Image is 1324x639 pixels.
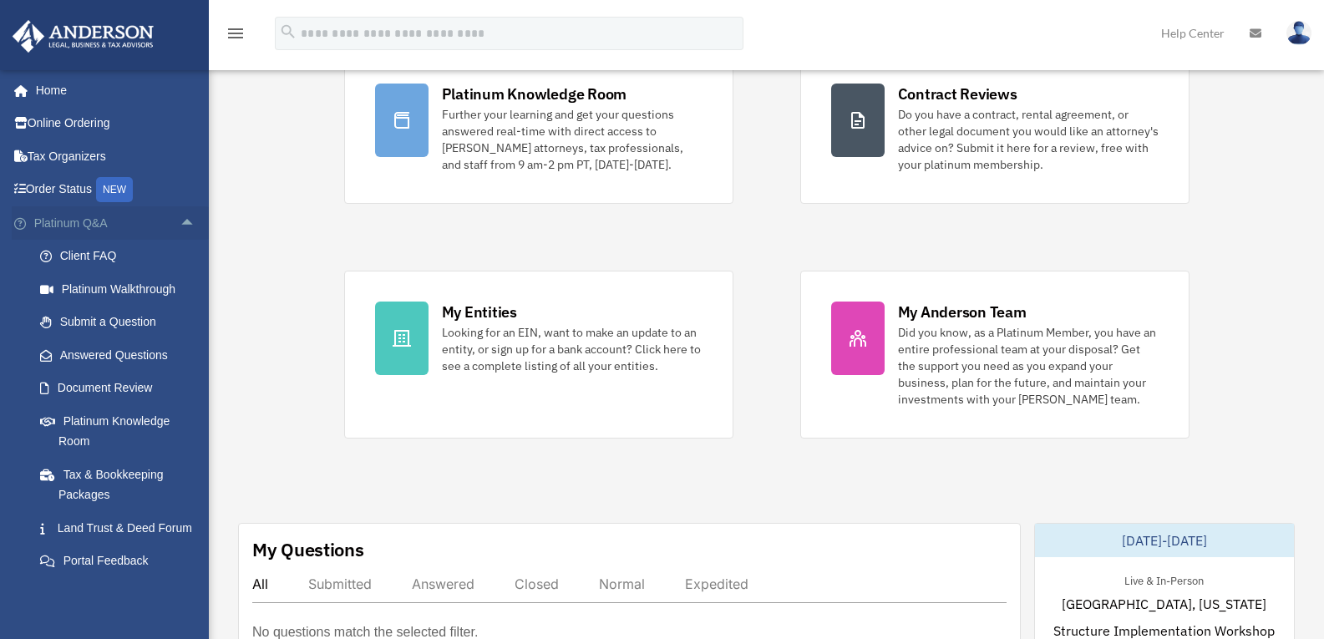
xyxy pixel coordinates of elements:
[23,511,221,545] a: Land Trust & Deed Forum
[180,206,213,241] span: arrow_drop_up
[96,177,133,202] div: NEW
[8,20,159,53] img: Anderson Advisors Platinum Portal
[442,84,627,104] div: Platinum Knowledge Room
[1286,21,1311,45] img: User Pic
[12,74,213,107] a: Home
[599,576,645,592] div: Normal
[898,324,1159,408] div: Did you know, as a Platinum Member, you have an entire professional team at your disposal? Get th...
[252,537,364,562] div: My Questions
[800,53,1190,204] a: Contract Reviews Do you have a contract, rental agreement, or other legal document you would like...
[800,271,1190,439] a: My Anderson Team Did you know, as a Platinum Member, you have an entire professional team at your...
[12,173,221,207] a: Order StatusNEW
[23,240,221,273] a: Client FAQ
[308,576,372,592] div: Submitted
[442,302,517,322] div: My Entities
[23,545,221,578] a: Portal Feedback
[23,372,221,405] a: Document Review
[12,206,221,240] a: Platinum Q&Aarrow_drop_up
[23,306,221,339] a: Submit a Question
[226,29,246,43] a: menu
[226,23,246,43] i: menu
[252,576,268,592] div: All
[1035,524,1294,557] div: [DATE]-[DATE]
[898,106,1159,173] div: Do you have a contract, rental agreement, or other legal document you would like an attorney's ad...
[344,53,733,204] a: Platinum Knowledge Room Further your learning and get your questions answered real-time with dire...
[1062,594,1266,614] span: [GEOGRAPHIC_DATA], [US_STATE]
[898,302,1027,322] div: My Anderson Team
[23,272,221,306] a: Platinum Walkthrough
[12,577,221,611] a: Digital Productsarrow_drop_down
[442,324,703,374] div: Looking for an EIN, want to make an update to an entity, or sign up for a bank account? Click her...
[344,271,733,439] a: My Entities Looking for an EIN, want to make an update to an entity, or sign up for a bank accoun...
[23,458,221,511] a: Tax & Bookkeeping Packages
[685,576,748,592] div: Expedited
[23,338,221,372] a: Answered Questions
[180,577,213,611] span: arrow_drop_down
[515,576,559,592] div: Closed
[898,84,1017,104] div: Contract Reviews
[442,106,703,173] div: Further your learning and get your questions answered real-time with direct access to [PERSON_NAM...
[12,107,221,140] a: Online Ordering
[23,404,221,458] a: Platinum Knowledge Room
[412,576,474,592] div: Answered
[279,23,297,41] i: search
[1111,571,1217,588] div: Live & In-Person
[12,139,221,173] a: Tax Organizers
